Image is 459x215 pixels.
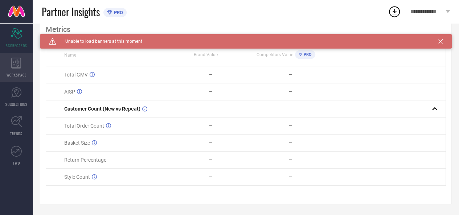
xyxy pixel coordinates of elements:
div: — [209,123,246,128]
span: SCORECARDS [6,43,27,48]
span: FWD [13,160,20,166]
div: — [289,72,325,77]
div: — [289,140,325,145]
span: PRO [302,52,312,57]
span: Return Percentage [64,157,106,163]
div: — [289,157,325,162]
div: — [209,174,246,179]
div: — [279,123,283,129]
div: — [279,157,283,163]
div: — [209,89,246,94]
span: SUGGESTIONS [5,102,28,107]
div: — [200,157,204,163]
div: — [289,123,325,128]
span: PRO [112,10,123,15]
span: Basket Size [64,140,90,146]
div: — [279,174,283,180]
div: — [279,89,283,95]
div: — [209,72,246,77]
span: Brand Value [194,52,218,57]
div: — [200,72,204,78]
div: — [209,140,246,145]
div: — [289,89,325,94]
div: — [200,123,204,129]
span: Style Count [64,174,90,180]
span: Name [64,53,76,58]
span: Total Order Count [64,123,104,129]
div: — [289,174,325,179]
span: Competitors Value [257,52,293,57]
span: AISP [64,89,75,95]
span: Total GMV [64,72,88,78]
div: — [279,72,283,78]
span: WORKSPACE [7,72,26,78]
div: — [279,140,283,146]
span: Partner Insights [42,4,100,19]
div: — [200,89,204,95]
span: Unable to load banners at this moment [56,39,142,44]
div: — [200,140,204,146]
div: — [209,157,246,162]
div: Open download list [388,5,401,18]
div: Metrics [46,25,446,34]
div: — [200,174,204,180]
span: Customer Count (New vs Repeat) [64,106,140,112]
span: TRENDS [10,131,22,136]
